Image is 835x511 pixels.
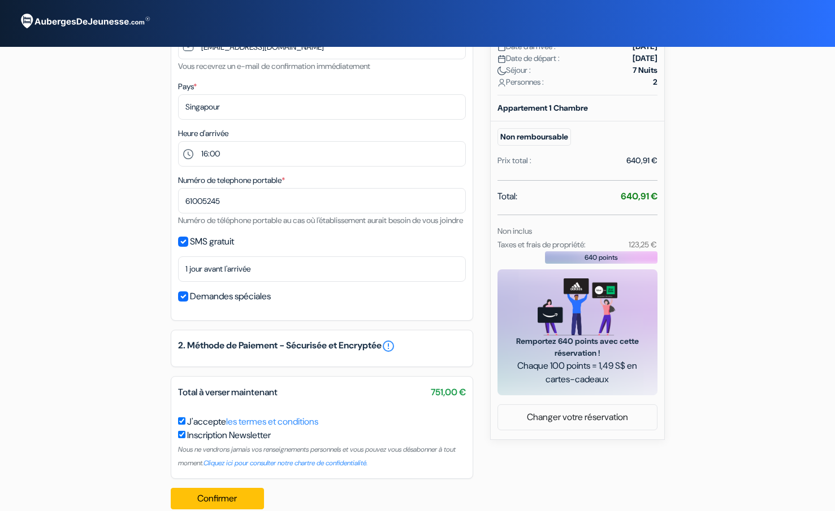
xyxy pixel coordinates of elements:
strong: 640,91 € [621,190,657,202]
span: Remportez 640 points avec cette réservation ! [511,335,644,359]
label: Pays [178,81,197,93]
small: Non inclus [497,226,532,236]
img: calendar.svg [497,55,506,63]
label: Demandes spéciales [190,289,271,304]
span: Chaque 100 points = 1,49 S$ en cartes-cadeaux [511,359,644,386]
img: calendar.svg [497,43,506,51]
span: Total: [497,190,517,203]
span: 640 points [585,252,618,263]
label: Inscription Newsletter [187,429,271,442]
strong: 2 [653,76,657,88]
a: error_outline [382,339,395,353]
button: Confirmer [171,488,265,509]
label: Numéro de telephone portable [178,174,285,186]
img: AubergesDeJeunesse.com [14,6,155,37]
strong: [DATE] [633,53,657,64]
h5: 2. Méthode de Paiement - Sécurisée et Encryptée [178,339,466,353]
span: Total à verser maintenant [178,386,278,398]
div: Prix total : [497,155,531,167]
small: Numéro de téléphone portable au cas où l'établissement aurait besoin de vous joindre [178,215,463,225]
img: gift_card_hero_new.png [538,278,617,335]
a: Changer votre réservation [498,407,657,428]
label: SMS gratuit [190,234,234,250]
small: 123,25 € [629,239,657,250]
span: Date de départ : [497,53,560,64]
span: Séjour : [497,64,531,76]
b: Appartement 1 Chambre [497,103,588,113]
div: 640,91 € [626,155,657,167]
small: Nous ne vendrons jamais vos renseignements personnels et vous pouvez vous désabonner à tout moment. [178,445,456,468]
small: Taxes et frais de propriété: [497,239,586,250]
strong: 7 Nuits [633,64,657,76]
a: Cliquez ici pour consulter notre chartre de confidentialité. [204,458,367,468]
label: Heure d'arrivée [178,128,228,139]
small: Non remboursable [497,128,571,146]
span: 751,00 € [431,386,466,399]
a: les termes et conditions [226,416,318,427]
small: Vous recevrez un e-mail de confirmation immédiatement [178,61,370,71]
span: Personnes : [497,76,544,88]
label: J'accepte [187,415,318,429]
img: moon.svg [497,67,506,75]
img: user_icon.svg [497,78,506,87]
